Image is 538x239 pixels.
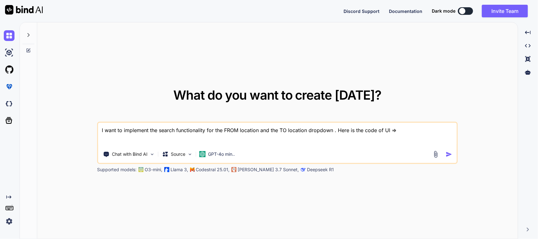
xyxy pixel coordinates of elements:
img: chat [4,30,14,41]
span: Dark mode [432,8,455,14]
img: claude [301,167,306,172]
img: darkCloudIdeIcon [4,98,14,109]
button: Discord Support [344,8,379,15]
img: premium [4,81,14,92]
p: Chat with Bind AI [112,151,148,157]
span: What do you want to create [DATE]? [173,87,382,103]
img: Llama2 [165,167,170,172]
img: settings [4,216,14,227]
img: icon [446,151,452,158]
p: Codestral 25.01, [196,166,230,173]
p: Llama 3, [171,166,188,173]
button: Documentation [389,8,422,15]
img: GPT-4 [139,167,144,172]
img: githubLight [4,64,14,75]
img: Bind AI [5,5,43,15]
img: Pick Models [188,152,193,157]
p: O3-mini, [145,166,163,173]
img: Mistral-AI [190,167,195,172]
p: GPT-4o min.. [208,151,235,157]
button: Invite Team [482,5,528,17]
img: Pick Tools [150,152,155,157]
span: Discord Support [344,9,379,14]
p: [PERSON_NAME] 3.7 Sonnet, [238,166,299,173]
img: ai-studio [4,47,14,58]
p: Deepseek R1 [307,166,334,173]
p: Source [171,151,186,157]
img: attachment [432,151,439,158]
img: claude [232,167,237,172]
img: GPT-4o mini [200,151,206,157]
p: Supported models: [97,166,137,173]
textarea: I want to implement the search functionality for the FROM location and the TO location dropdown .... [98,123,457,146]
span: Documentation [389,9,422,14]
